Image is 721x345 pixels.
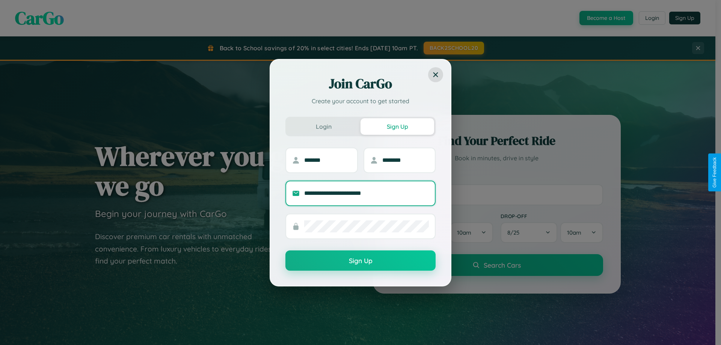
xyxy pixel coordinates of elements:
button: Login [287,118,360,135]
button: Sign Up [285,250,436,271]
div: Give Feedback [712,157,717,188]
h2: Join CarGo [285,75,436,93]
p: Create your account to get started [285,96,436,105]
button: Sign Up [360,118,434,135]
